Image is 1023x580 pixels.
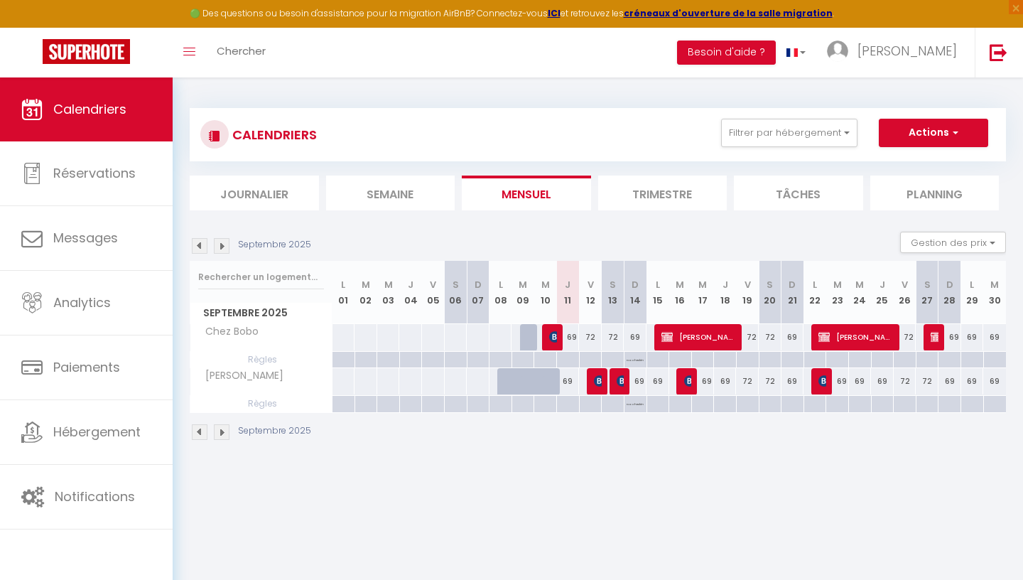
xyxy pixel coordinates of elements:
[698,278,707,291] abbr: M
[332,261,355,324] th: 01
[557,368,580,394] div: 69
[588,278,594,291] abbr: V
[190,396,332,412] span: Règles
[684,367,692,394] span: rozenn HO
[855,278,864,291] abbr: M
[511,261,534,324] th: 09
[579,324,602,350] div: 72
[579,261,602,324] th: 12
[661,323,737,350] span: [PERSON_NAME]
[759,368,781,394] div: 72
[549,323,557,350] span: [PERSON_NAME]
[462,176,591,210] li: Mensuel
[229,119,317,151] h3: CALENDRIERS
[602,324,624,350] div: 72
[818,367,826,394] span: [PERSON_NAME]
[430,278,436,291] abbr: V
[548,7,561,19] a: ICI
[983,368,1006,394] div: 69
[963,516,1012,569] iframe: Chat
[722,278,728,291] abbr: J
[646,368,669,394] div: 69
[826,261,849,324] th: 23
[759,324,781,350] div: 72
[803,261,826,324] th: 22
[217,43,266,58] span: Chercher
[565,278,570,291] abbr: J
[646,261,669,324] th: 15
[857,42,957,60] span: [PERSON_NAME]
[669,261,692,324] th: 16
[610,278,616,291] abbr: S
[871,261,894,324] th: 25
[691,368,714,394] div: 69
[813,278,817,291] abbr: L
[990,43,1007,61] img: logout
[627,396,644,409] p: No Checkin
[198,264,324,290] input: Rechercher un logement...
[833,278,842,291] abbr: M
[849,261,872,324] th: 24
[598,176,727,210] li: Trimestre
[362,278,370,291] abbr: M
[43,39,130,64] img: Super Booking
[900,232,1006,253] button: Gestion des prix
[190,176,319,210] li: Journalier
[894,324,916,350] div: 72
[624,7,833,19] a: créneaux d'ouverture de la salle migration
[894,368,916,394] div: 72
[676,278,684,291] abbr: M
[736,261,759,324] th: 19
[781,324,804,350] div: 69
[691,261,714,324] th: 17
[894,261,916,324] th: 26
[871,368,894,394] div: 69
[377,261,400,324] th: 03
[916,261,938,324] th: 27
[467,261,489,324] th: 07
[53,100,126,118] span: Calendriers
[53,229,118,247] span: Messages
[617,367,624,394] span: [PERSON_NAME]
[453,278,459,291] abbr: S
[557,261,580,324] th: 11
[632,278,639,291] abbr: D
[990,278,999,291] abbr: M
[983,261,1006,324] th: 30
[714,261,737,324] th: 18
[849,368,872,394] div: 69
[870,176,1000,210] li: Planning
[961,261,984,324] th: 29
[408,278,413,291] abbr: J
[341,278,345,291] abbr: L
[534,261,557,324] th: 10
[961,368,984,394] div: 69
[238,238,311,252] p: Septembre 2025
[475,278,482,291] abbr: D
[384,278,393,291] abbr: M
[624,324,646,350] div: 69
[677,41,776,65] button: Besoin d'aide ?
[767,278,773,291] abbr: S
[938,324,961,350] div: 69
[656,278,660,291] abbr: L
[721,119,857,147] button: Filtrer par hébergement
[594,367,602,394] span: [PERSON_NAME]
[624,261,646,324] th: 14
[714,368,737,394] div: 69
[53,294,111,311] span: Analytics
[206,28,276,77] a: Chercher
[624,368,646,394] div: 69
[983,324,1006,350] div: 69
[816,28,975,77] a: ... [PERSON_NAME]
[789,278,796,291] abbr: D
[53,164,136,182] span: Réservations
[879,119,988,147] button: Actions
[193,324,262,340] span: Chez Bobo
[759,261,781,324] th: 20
[902,278,908,291] abbr: V
[781,261,804,324] th: 21
[781,368,804,394] div: 69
